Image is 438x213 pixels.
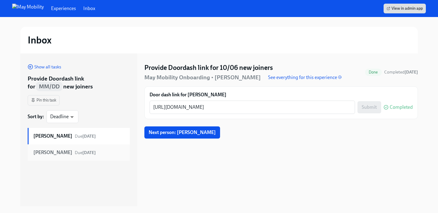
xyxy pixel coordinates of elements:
[31,97,56,103] span: Pin this task
[75,134,96,139] span: Due
[28,95,60,105] button: Pin this task
[365,70,382,74] span: Done
[75,150,96,155] span: Due
[144,74,261,81] h5: May Mobility Onboarding • [PERSON_NAME]
[12,4,44,13] img: May Mobility
[384,69,418,75] span: October 3rd, 2025 14:32
[28,63,61,70] a: Show all tasks
[150,91,413,98] label: Door dash link for [PERSON_NAME]
[153,104,351,111] textarea: [URL][DOMAIN_NAME]
[83,5,95,12] a: Inbox
[33,133,72,139] strong: [PERSON_NAME]
[144,126,220,139] button: Next person: [PERSON_NAME]
[390,105,413,110] span: Completed
[144,63,273,72] h4: Provide Doordash link for 10/06 new joiners
[75,134,96,139] span: October 4th, 2025 09:00
[28,144,130,161] a: [PERSON_NAME]Due[DATE]
[387,5,423,12] span: View in admin app
[149,129,216,136] span: Next person: [PERSON_NAME]
[28,75,130,90] div: Provide Doordash link for new joiners
[36,82,63,91] span: MM/DD
[384,70,418,75] span: Completed
[33,149,72,156] strong: [PERSON_NAME]
[268,74,342,81] a: See everything for this experience
[75,150,96,155] span: October 4th, 2025 09:00
[82,150,96,155] strong: [DATE]
[28,113,44,120] strong: Sort by :
[28,64,61,70] button: Show all tasks
[28,128,130,144] a: [PERSON_NAME]Due[DATE]
[51,5,76,12] a: Experiences
[82,134,96,139] strong: [DATE]
[28,34,52,46] h2: Inbox
[405,70,418,75] strong: [DATE]
[384,4,426,13] a: View in admin app
[47,110,78,123] div: Deadline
